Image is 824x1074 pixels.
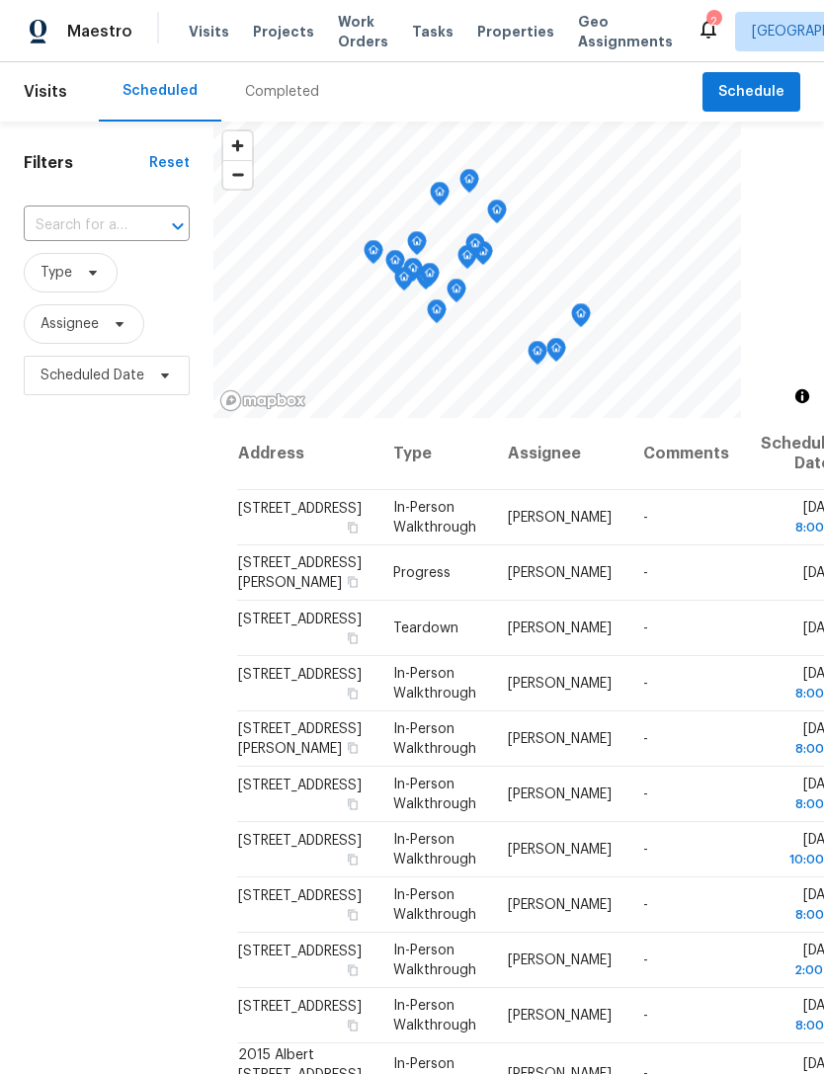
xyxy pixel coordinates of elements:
[393,566,451,580] span: Progress
[643,787,648,801] span: -
[344,795,362,813] button: Copy Address
[41,263,72,283] span: Type
[487,200,507,230] div: Map marker
[219,389,306,412] a: Mapbox homepage
[238,668,362,682] span: [STREET_ADDRESS]
[223,160,252,189] button: Zoom out
[238,1000,362,1014] span: [STREET_ADDRESS]
[508,898,612,912] span: [PERSON_NAME]
[41,366,144,385] span: Scheduled Date
[643,566,648,580] span: -
[706,12,720,32] div: 2
[189,22,229,41] span: Visits
[237,418,377,490] th: Address
[643,1009,648,1023] span: -
[393,944,476,977] span: In-Person Walkthrough
[393,722,476,756] span: In-Person Walkthrough
[643,732,648,746] span: -
[508,511,612,525] span: [PERSON_NAME]
[344,739,362,757] button: Copy Address
[416,266,436,296] div: Map marker
[393,999,476,1033] span: In-Person Walkthrough
[344,906,362,924] button: Copy Address
[24,153,149,173] h1: Filters
[508,677,612,691] span: [PERSON_NAME]
[643,843,648,857] span: -
[24,210,134,241] input: Search for an address...
[459,169,479,200] div: Map marker
[477,22,554,41] span: Properties
[790,384,814,408] button: Toggle attribution
[643,898,648,912] span: -
[394,267,414,297] div: Map marker
[223,161,252,189] span: Zoom out
[67,22,132,41] span: Maestro
[385,250,405,281] div: Map marker
[213,122,741,418] canvas: Map
[238,834,362,848] span: [STREET_ADDRESS]
[238,889,362,903] span: [STREET_ADDRESS]
[344,961,362,979] button: Copy Address
[643,953,648,967] span: -
[643,621,648,635] span: -
[377,418,492,490] th: Type
[420,263,440,293] div: Map marker
[508,787,612,801] span: [PERSON_NAME]
[393,778,476,811] span: In-Person Walkthrough
[571,303,591,334] div: Map marker
[508,621,612,635] span: [PERSON_NAME]
[344,685,362,702] button: Copy Address
[643,677,648,691] span: -
[508,566,612,580] span: [PERSON_NAME]
[627,418,745,490] th: Comments
[364,240,383,271] div: Map marker
[465,233,485,264] div: Map marker
[447,279,466,309] div: Map marker
[344,519,362,537] button: Copy Address
[430,182,450,212] div: Map marker
[223,131,252,160] button: Zoom in
[344,573,362,591] button: Copy Address
[508,1009,612,1023] span: [PERSON_NAME]
[238,502,362,516] span: [STREET_ADDRESS]
[338,12,388,51] span: Work Orders
[253,22,314,41] span: Projects
[41,314,99,334] span: Assignee
[149,153,190,173] div: Reset
[238,613,362,626] span: [STREET_ADDRESS]
[427,299,447,330] div: Map marker
[238,722,362,756] span: [STREET_ADDRESS][PERSON_NAME]
[412,25,453,39] span: Tasks
[393,888,476,922] span: In-Person Walkthrough
[393,501,476,535] span: In-Person Walkthrough
[796,385,808,407] span: Toggle attribution
[245,82,319,102] div: Completed
[344,629,362,647] button: Copy Address
[164,212,192,240] button: Open
[457,245,477,276] div: Map marker
[393,621,458,635] span: Teardown
[492,418,627,490] th: Assignee
[546,338,566,369] div: Map marker
[718,80,784,105] span: Schedule
[393,833,476,867] span: In-Person Walkthrough
[578,12,673,51] span: Geo Assignments
[508,732,612,746] span: [PERSON_NAME]
[393,667,476,701] span: In-Person Walkthrough
[344,1017,362,1034] button: Copy Address
[643,511,648,525] span: -
[238,945,362,958] span: [STREET_ADDRESS]
[123,81,198,101] div: Scheduled
[238,556,362,590] span: [STREET_ADDRESS][PERSON_NAME]
[407,231,427,262] div: Map marker
[508,843,612,857] span: [PERSON_NAME]
[702,72,800,113] button: Schedule
[528,341,547,372] div: Map marker
[344,851,362,868] button: Copy Address
[238,779,362,792] span: [STREET_ADDRESS]
[24,70,67,114] span: Visits
[508,953,612,967] span: [PERSON_NAME]
[403,258,423,289] div: Map marker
